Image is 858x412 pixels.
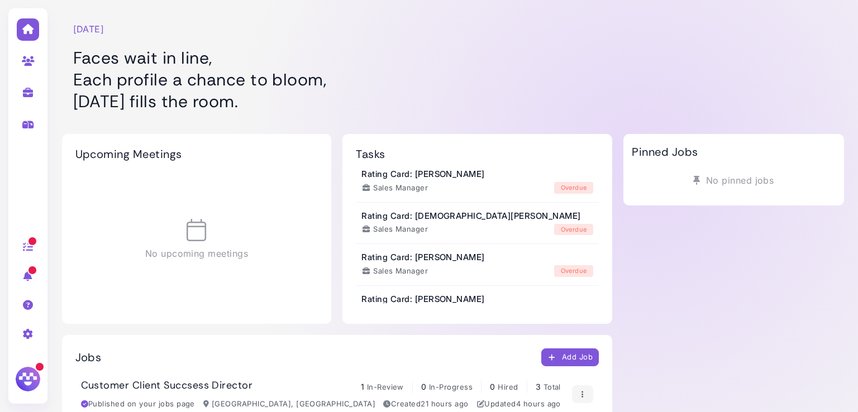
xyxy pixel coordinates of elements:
[73,22,104,36] time: [DATE]
[14,365,42,393] img: Megan
[75,172,318,307] div: No upcoming meetings
[477,399,561,410] div: Updated
[490,382,495,391] span: 0
[554,224,593,236] div: overdue
[541,348,599,366] button: Add Job
[429,382,473,391] span: In-Progress
[361,294,484,304] h3: Rating Card: [PERSON_NAME]
[361,266,428,277] div: Sales Manager
[536,382,541,391] span: 3
[554,265,593,277] div: overdue
[361,211,580,221] h3: Rating Card: [DEMOGRAPHIC_DATA][PERSON_NAME]
[554,182,593,194] div: overdue
[367,382,404,391] span: In-Review
[203,399,375,410] div: [GEOGRAPHIC_DATA], [GEOGRAPHIC_DATA]
[75,351,102,364] h2: Jobs
[361,169,484,179] h3: Rating Card: [PERSON_NAME]
[361,224,428,235] div: Sales Manager
[73,47,602,112] h1: Faces wait in line, Each profile a chance to bloom, [DATE] fills the room.
[421,382,426,391] span: 0
[421,399,469,408] time: Sep 08, 2025
[81,399,195,410] div: Published on your jobs page
[632,170,835,191] div: No pinned jobs
[498,382,518,391] span: Hired
[361,252,484,262] h3: Rating Card: [PERSON_NAME]
[547,352,593,363] div: Add Job
[81,380,253,392] h3: Customer Client Succsess Director
[361,382,364,391] span: 1
[383,399,469,410] div: Created
[361,183,428,194] div: Sales Manager
[356,147,385,161] h2: Tasks
[516,399,561,408] time: Sep 09, 2025
[75,147,182,161] h2: Upcoming Meetings
[632,145,698,159] h2: Pinned Jobs
[544,382,561,391] span: Total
